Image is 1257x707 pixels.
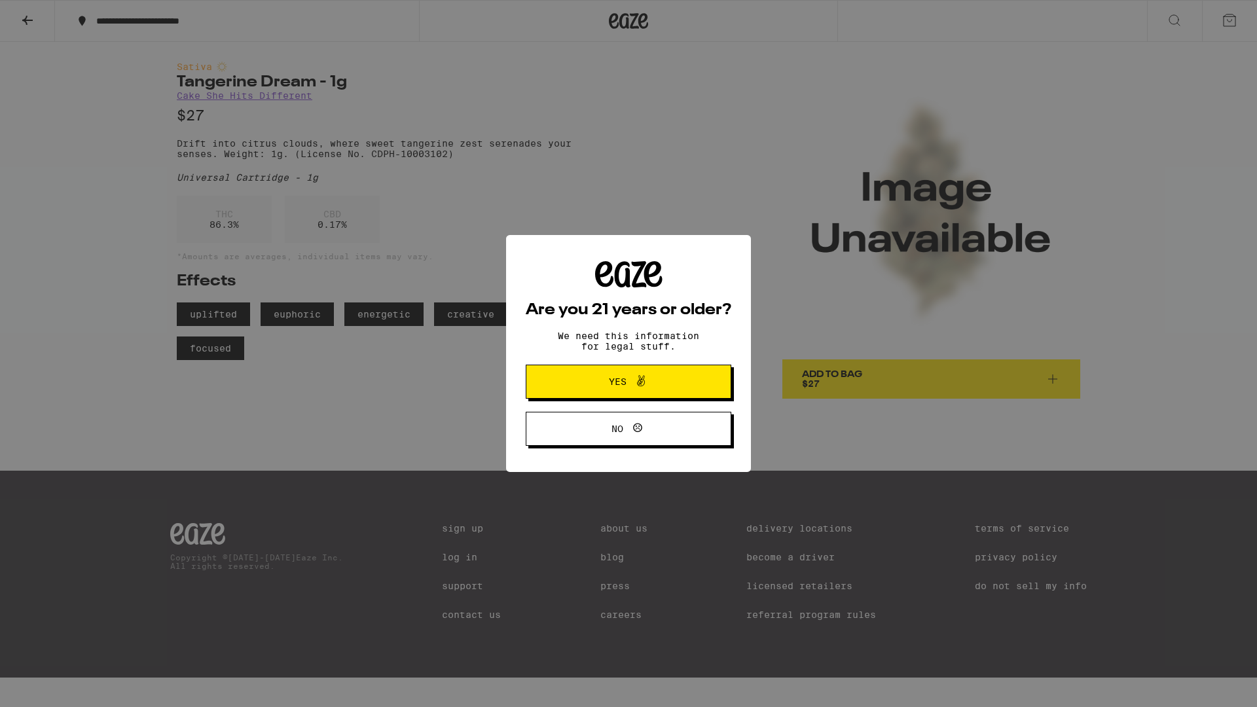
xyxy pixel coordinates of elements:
[526,412,731,446] button: No
[526,365,731,399] button: Yes
[611,424,623,433] span: No
[1175,668,1244,700] iframe: Opens a widget where you can find more information
[609,377,627,386] span: Yes
[547,331,710,352] p: We need this information for legal stuff.
[526,302,731,318] h2: Are you 21 years or older?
